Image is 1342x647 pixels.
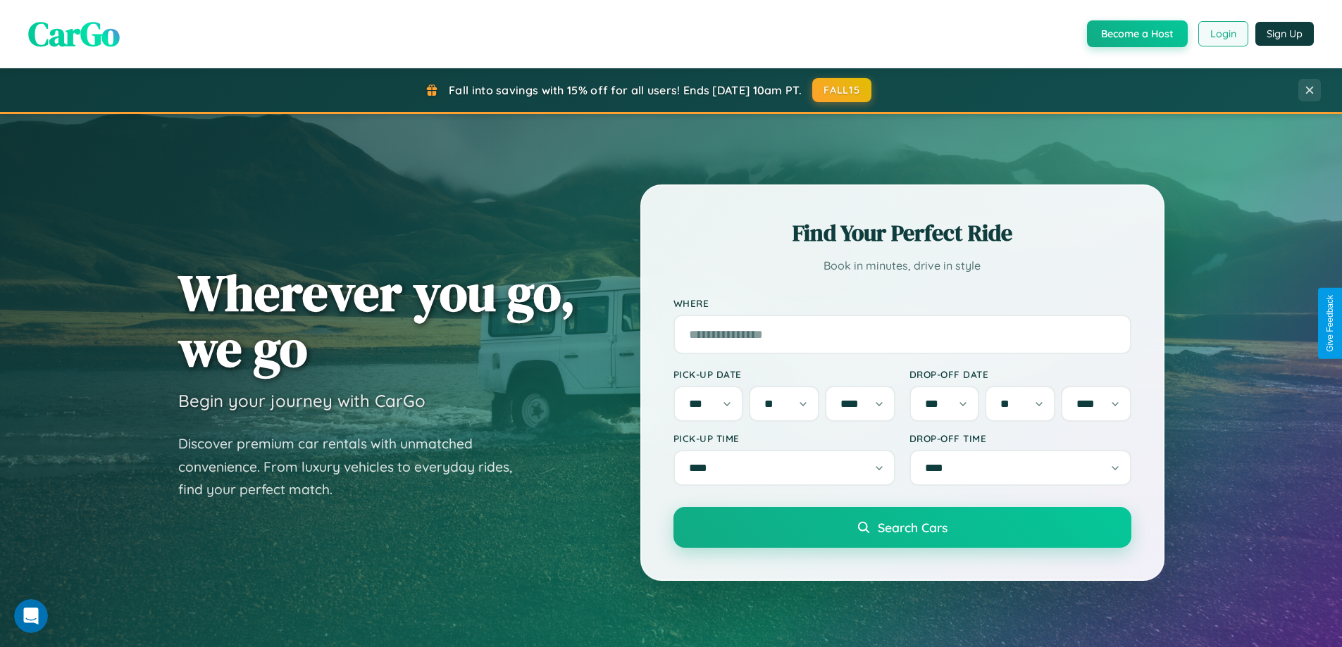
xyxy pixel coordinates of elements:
label: Pick-up Date [673,368,895,380]
button: Sign Up [1255,22,1314,46]
div: Give Feedback [1325,295,1335,352]
span: CarGo [28,11,120,57]
span: Search Cars [878,520,948,535]
button: Become a Host [1087,20,1188,47]
h1: Wherever you go, we go [178,265,576,376]
button: Login [1198,21,1248,46]
label: Drop-off Date [909,368,1131,380]
label: Where [673,297,1131,309]
span: Fall into savings with 15% off for all users! Ends [DATE] 10am PT. [449,83,802,97]
h2: Find Your Perfect Ride [673,218,1131,249]
h3: Begin your journey with CarGo [178,390,425,411]
label: Pick-up Time [673,432,895,444]
button: Search Cars [673,507,1131,548]
label: Drop-off Time [909,432,1131,444]
button: FALL15 [812,78,871,102]
iframe: Intercom live chat [14,599,48,633]
p: Discover premium car rentals with unmatched convenience. From luxury vehicles to everyday rides, ... [178,432,530,501]
p: Book in minutes, drive in style [673,256,1131,276]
